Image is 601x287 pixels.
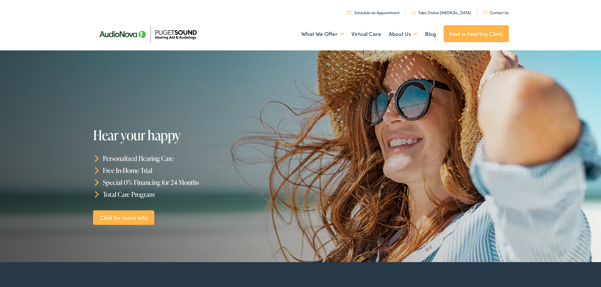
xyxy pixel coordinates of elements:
[411,10,471,15] a: Take Online [MEDICAL_DATA]
[93,176,303,188] li: Special 0% Financing for 24 Months
[483,10,509,15] a: Contact Us
[389,22,417,46] a: About Us
[425,22,436,46] a: Blog
[347,10,399,15] a: Schedule an Appointment
[93,152,303,164] li: Personalized Hearing Care
[301,22,344,46] a: What We Offer
[411,11,416,14] img: utility icon
[93,164,303,176] li: Free In-Home Trial
[351,22,381,46] a: Virtual Care
[347,10,351,14] img: utility icon
[93,210,154,225] a: Click for more Info
[93,128,285,142] h1: Hear your happy
[483,11,487,14] img: utility icon
[93,188,303,200] li: Total Care Program
[444,25,509,42] a: Find a Hearing Clinic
